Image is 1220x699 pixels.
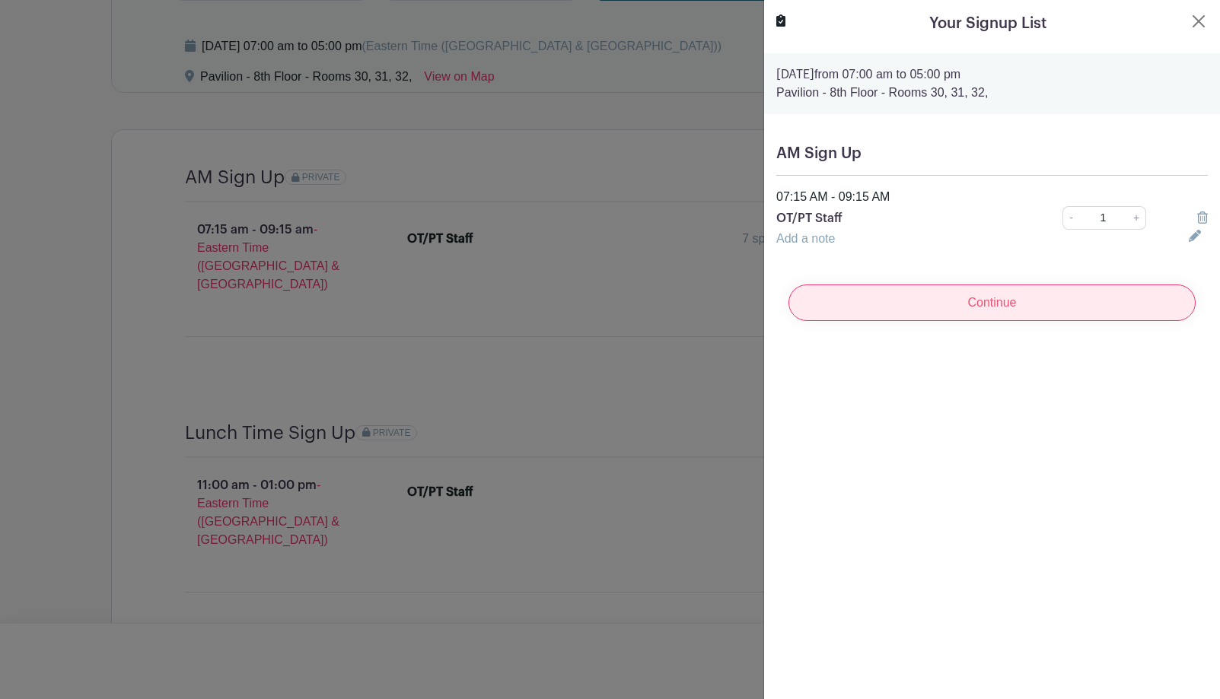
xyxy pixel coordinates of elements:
a: Add a note [776,232,835,245]
input: Continue [788,284,1196,321]
h5: Your Signup List [929,12,1046,35]
div: 07:15 AM - 09:15 AM [767,188,1217,206]
strong: [DATE] [776,68,814,81]
p: Pavilion - 8th Floor - Rooms 30, 31, 32, [776,84,1208,102]
p: from 07:00 am to 05:00 pm [776,65,1208,84]
p: OT/PT Staff [776,209,1021,227]
a: - [1062,206,1079,230]
button: Close [1190,12,1208,30]
a: + [1127,206,1146,230]
h5: AM Sign Up [776,145,1208,163]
